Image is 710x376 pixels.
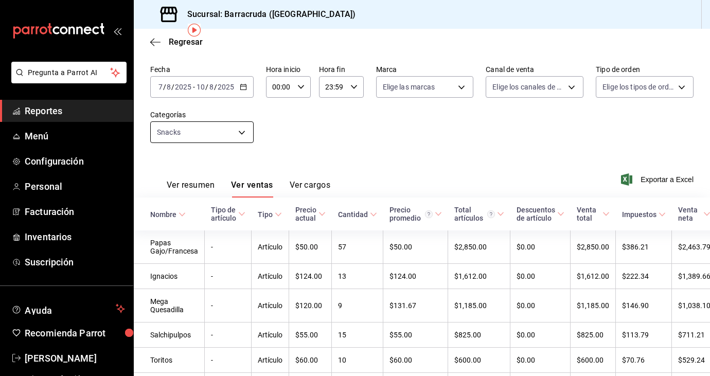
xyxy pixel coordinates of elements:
[383,289,448,323] td: $131.67
[376,66,474,73] label: Marca
[448,264,510,289] td: $1,612.00
[150,210,176,219] div: Nombre
[258,210,273,219] div: Tipo
[383,264,448,289] td: $124.00
[487,210,495,218] svg: El total artículos considera cambios de precios en los artículos así como costos adicionales por ...
[332,323,383,348] td: 15
[188,24,201,37] img: Tooltip marker
[167,180,215,198] button: Ver resumen
[252,348,289,373] td: Artículo
[517,206,564,222] span: Descuentos de artículo
[577,206,600,222] div: Venta total
[25,230,125,244] span: Inventarios
[252,323,289,348] td: Artículo
[389,206,433,222] div: Precio promedio
[205,83,208,91] span: /
[134,323,205,348] td: Salchipulpos
[25,205,125,219] span: Facturación
[166,83,171,91] input: --
[332,289,383,323] td: 9
[383,230,448,264] td: $50.00
[571,230,616,264] td: $2,850.00
[577,206,610,222] span: Venta total
[319,66,364,73] label: Hora fin
[295,206,326,222] span: Precio actual
[134,348,205,373] td: Toritos
[25,104,125,118] span: Reportes
[289,230,332,264] td: $50.00
[25,180,125,193] span: Personal
[338,210,377,219] span: Cantidad
[174,83,192,91] input: ----
[167,180,330,198] div: navigation tabs
[252,264,289,289] td: Artículo
[157,127,181,137] span: Snacks
[266,66,311,73] label: Hora inicio
[25,154,125,168] span: Configuración
[169,37,203,47] span: Regresar
[150,210,186,219] span: Nombre
[678,206,702,222] div: Venta neta
[454,206,495,222] div: Total artículos
[332,348,383,373] td: 10
[211,206,236,222] div: Tipo de artículo
[28,67,111,78] span: Pregunta a Parrot AI
[510,289,571,323] td: $0.00
[252,230,289,264] td: Artículo
[448,289,510,323] td: $1,185.00
[258,210,282,219] span: Tipo
[486,66,583,73] label: Canal de venta
[134,230,205,264] td: Papas Gajo/Francesa
[150,37,203,47] button: Regresar
[389,206,442,222] span: Precio promedio
[150,66,254,73] label: Fecha
[25,326,125,340] span: Recomienda Parrot
[571,323,616,348] td: $825.00
[332,230,383,264] td: 57
[134,289,205,323] td: Mega Quesadilla
[616,323,672,348] td: $113.79
[616,289,672,323] td: $146.90
[448,348,510,373] td: $600.00
[602,82,674,92] span: Elige los tipos de orden
[179,8,356,21] h3: Sucursal: Barracruda ([GEOGRAPHIC_DATA])
[289,264,332,289] td: $124.00
[193,83,195,91] span: -
[454,206,504,222] span: Total artículos
[510,230,571,264] td: $0.00
[25,255,125,269] span: Suscripción
[383,82,435,92] span: Elige las marcas
[163,83,166,91] span: /
[289,323,332,348] td: $55.00
[622,210,666,219] span: Impuestos
[510,348,571,373] td: $0.00
[211,206,245,222] span: Tipo de artículo
[448,323,510,348] td: $825.00
[616,348,672,373] td: $70.76
[289,289,332,323] td: $120.00
[616,230,672,264] td: $386.21
[171,83,174,91] span: /
[196,83,205,91] input: --
[205,264,252,289] td: -
[231,180,273,198] button: Ver ventas
[492,82,564,92] span: Elige los canales de venta
[383,348,448,373] td: $60.00
[252,289,289,323] td: Artículo
[214,83,217,91] span: /
[622,210,656,219] div: Impuestos
[150,111,254,118] label: Categorías
[517,206,555,222] div: Descuentos de artículo
[571,264,616,289] td: $1,612.00
[571,289,616,323] td: $1,185.00
[571,348,616,373] td: $600.00
[510,323,571,348] td: $0.00
[205,323,252,348] td: -
[623,173,694,186] button: Exportar a Excel
[113,27,121,35] button: open_drawer_menu
[134,264,205,289] td: Ignacios
[158,83,163,91] input: --
[332,264,383,289] td: 13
